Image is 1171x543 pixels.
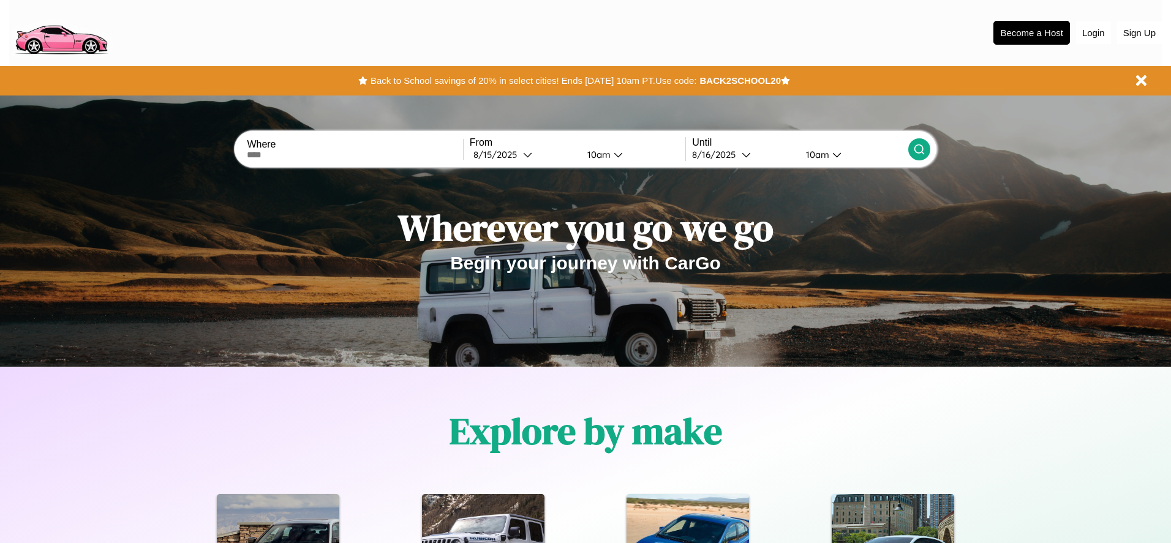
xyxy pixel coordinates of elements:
img: logo [9,6,113,58]
b: BACK2SCHOOL20 [699,75,781,86]
label: Until [692,137,908,148]
label: Where [247,139,462,150]
button: Login [1076,21,1111,44]
button: 10am [796,148,908,161]
div: 10am [581,149,614,160]
button: Become a Host [993,21,1070,45]
div: 10am [800,149,832,160]
button: 8/15/2025 [470,148,578,161]
button: Sign Up [1117,21,1162,44]
div: 8 / 15 / 2025 [473,149,523,160]
label: From [470,137,685,148]
button: Back to School savings of 20% in select cities! Ends [DATE] 10am PT.Use code: [367,72,699,89]
div: 8 / 16 / 2025 [692,149,742,160]
h1: Explore by make [450,406,722,456]
button: 10am [578,148,685,161]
